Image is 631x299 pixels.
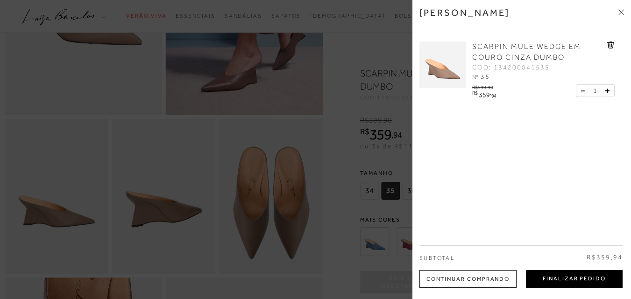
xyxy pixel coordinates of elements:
[472,63,550,72] span: CÓD: 134200041535
[472,42,605,63] a: SCARPIN MULE WEDGE EM COURO CINZA DUMBO
[491,93,496,98] span: 94
[419,42,466,88] img: SCARPIN MULE WEDGE EM COURO CINZA DUMBO
[587,253,623,262] span: R$359,94
[593,86,597,96] span: 1
[472,90,477,96] i: R$
[526,270,623,288] button: Finalizar Pedido
[472,82,498,90] div: R$599,90
[472,74,480,80] span: Nº:
[419,7,510,18] h3: [PERSON_NAME]
[479,91,490,98] span: 359
[481,73,490,80] span: 35
[419,255,454,261] span: Subtotal
[490,90,496,96] i: ,
[419,270,517,288] div: Continuar Comprando
[472,42,581,62] span: SCARPIN MULE WEDGE EM COURO CINZA DUMBO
